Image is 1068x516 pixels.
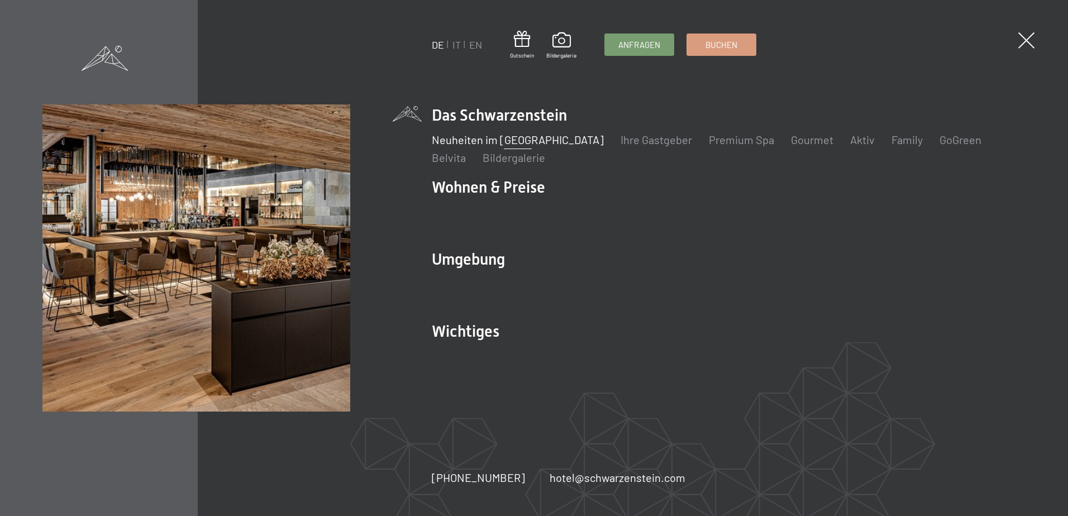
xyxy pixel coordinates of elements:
[469,39,482,51] a: EN
[618,39,660,51] span: Anfragen
[850,133,875,146] a: Aktiv
[510,51,534,59] span: Gutschein
[550,470,685,485] a: hotel@schwarzenstein.com
[687,34,756,55] a: Buchen
[432,470,525,485] a: [PHONE_NUMBER]
[510,31,534,59] a: Gutschein
[621,133,692,146] a: Ihre Gastgeber
[432,471,525,484] span: [PHONE_NUMBER]
[940,133,981,146] a: GoGreen
[891,133,923,146] a: Family
[483,151,545,164] a: Bildergalerie
[605,34,674,55] a: Anfragen
[452,39,461,51] a: IT
[432,133,604,146] a: Neuheiten im [GEOGRAPHIC_DATA]
[546,51,576,59] span: Bildergalerie
[546,32,576,59] a: Bildergalerie
[432,39,444,51] a: DE
[432,151,466,164] a: Belvita
[791,133,833,146] a: Gourmet
[705,39,737,51] span: Buchen
[709,133,774,146] a: Premium Spa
